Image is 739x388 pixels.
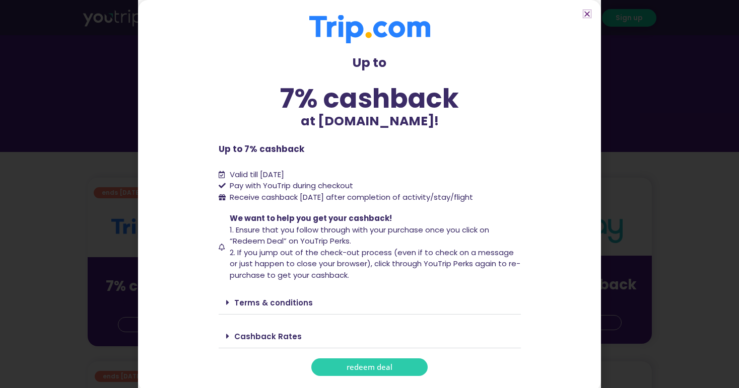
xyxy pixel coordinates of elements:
a: Cashback Rates [234,331,302,342]
p: Up to [219,53,521,72]
a: redeem deal [311,358,428,376]
div: Terms & conditions [219,291,521,315]
a: Close [583,10,591,18]
div: 7% cashback [219,85,521,112]
span: Valid till [DATE] [230,169,284,180]
b: Up to 7% cashback [219,143,304,155]
span: Receive cashback [DATE] after completion of activity/stay/flight [230,192,473,202]
span: redeem deal [347,363,392,371]
span: We want to help you get your cashback! [230,213,392,223]
span: 1. Ensure that you follow through with your purchase once you click on “Redeem Deal” on YouTrip P... [230,224,489,247]
span: Pay with YouTrip during checkout [227,180,353,192]
div: Cashback Rates [219,325,521,348]
p: at [DOMAIN_NAME]! [219,112,521,131]
a: Terms & conditions [234,297,313,308]
span: 2. If you jump out of the check-out process (even if to check on a message or just happen to clos... [230,247,520,280]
